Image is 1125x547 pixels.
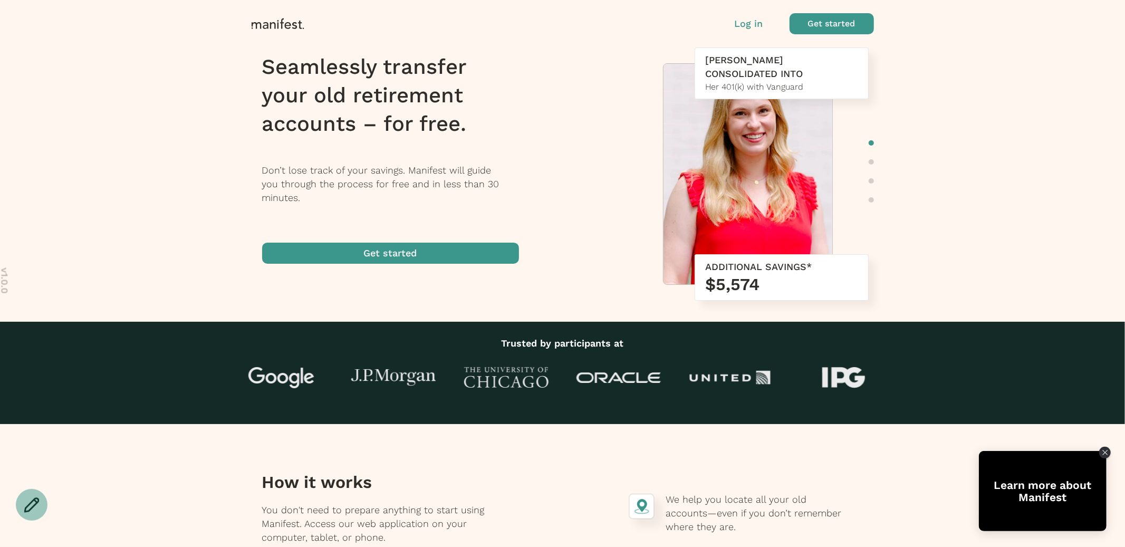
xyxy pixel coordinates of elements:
[262,243,519,264] button: Get started
[706,53,858,81] div: [PERSON_NAME] CONSOLIDATED INTO
[706,274,858,295] h3: $5,574
[790,13,874,34] button: Get started
[664,64,832,290] img: Meredith
[262,164,533,205] p: Don’t lose track of your savings. Manifest will guide you through the process for free and in les...
[239,367,323,388] img: Google
[979,451,1107,531] div: Open Tolstoy widget
[979,451,1107,531] div: Open Tolstoy
[262,53,533,138] h1: Seamlessly transfer your old retirement accounts – for free.
[979,451,1107,531] div: Tolstoy bubble widget
[576,372,661,383] img: Oracle
[706,260,858,274] div: ADDITIONAL SAVINGS*
[735,17,763,31] button: Log in
[1099,447,1111,458] div: Close Tolstoy widget
[351,369,436,387] img: J.P Morgan
[706,81,858,93] div: Her 401(k) with Vanguard
[464,367,549,388] img: University of Chicago
[979,479,1107,503] div: Learn more about Manifest
[262,472,498,493] h3: How it works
